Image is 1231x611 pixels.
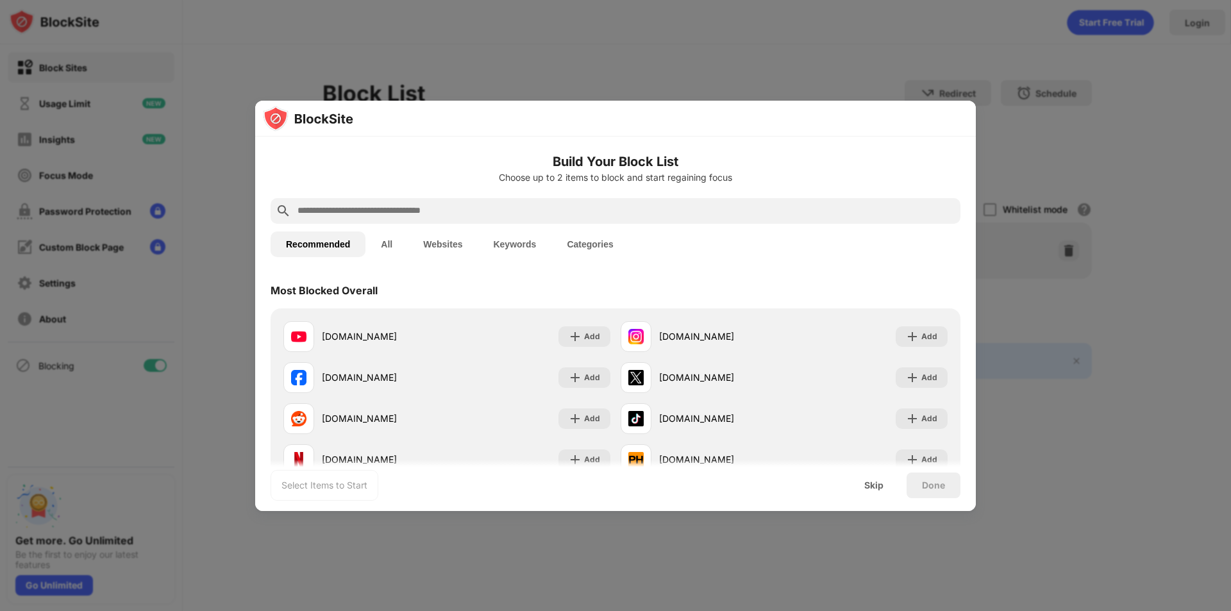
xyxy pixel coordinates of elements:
[659,412,784,425] div: [DOMAIN_NAME]
[584,330,600,343] div: Add
[291,452,306,467] img: favicons
[408,231,478,257] button: Websites
[322,412,447,425] div: [DOMAIN_NAME]
[921,453,937,466] div: Add
[322,330,447,343] div: [DOMAIN_NAME]
[584,412,600,425] div: Add
[628,329,644,344] img: favicons
[659,453,784,466] div: [DOMAIN_NAME]
[322,453,447,466] div: [DOMAIN_NAME]
[291,329,306,344] img: favicons
[922,480,945,490] div: Done
[659,371,784,384] div: [DOMAIN_NAME]
[659,330,784,343] div: [DOMAIN_NAME]
[551,231,628,257] button: Categories
[584,453,600,466] div: Add
[276,203,291,219] img: search.svg
[271,152,960,171] h6: Build Your Block List
[921,371,937,384] div: Add
[322,371,447,384] div: [DOMAIN_NAME]
[271,172,960,183] div: Choose up to 2 items to block and start regaining focus
[864,480,883,490] div: Skip
[365,231,408,257] button: All
[628,370,644,385] img: favicons
[281,479,367,492] div: Select Items to Start
[921,330,937,343] div: Add
[478,231,551,257] button: Keywords
[584,371,600,384] div: Add
[263,106,353,131] img: logo-blocksite.svg
[628,452,644,467] img: favicons
[291,370,306,385] img: favicons
[628,411,644,426] img: favicons
[291,411,306,426] img: favicons
[271,284,378,297] div: Most Blocked Overall
[271,231,365,257] button: Recommended
[921,412,937,425] div: Add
